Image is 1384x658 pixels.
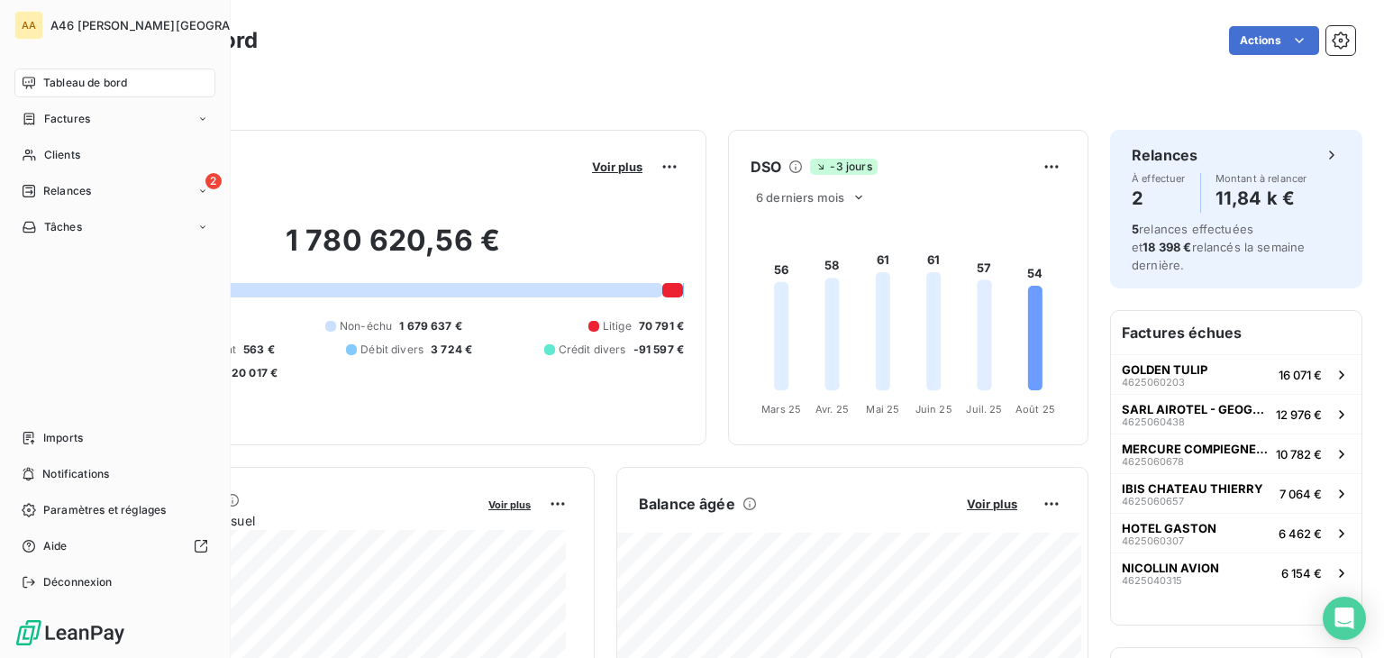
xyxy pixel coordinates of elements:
button: Voir plus [483,496,536,512]
span: À effectuer [1132,173,1186,184]
span: 3 724 € [431,342,472,358]
span: GOLDEN TULIP [1122,362,1207,377]
span: -20 017 € [226,365,278,381]
span: IBIS CHATEAU THIERRY [1122,481,1263,496]
span: 70 791 € [639,318,684,334]
span: 10 782 € [1276,447,1322,462]
span: Litige [603,318,632,334]
div: AA [14,11,43,40]
button: MERCURE COMPIEGNE - STGHC462506067810 782 € [1111,434,1361,473]
h2: 1 780 620,56 € [102,223,684,277]
span: -91 597 € [633,342,684,358]
a: 2Relances [14,177,215,206]
button: SARL AIROTEL - GEOGRAPHOTEL462506043812 976 € [1111,394,1361,434]
a: Factures [14,105,215,133]
span: Chiffre d'affaires mensuel [102,511,476,530]
span: Voir plus [967,497,1017,511]
span: 4625060678 [1122,456,1184,467]
span: MERCURE COMPIEGNE - STGHC [1122,442,1269,456]
tspan: Avr. 25 [815,403,849,416]
span: Crédit divers [559,342,626,358]
tspan: Mai 25 [866,403,899,416]
tspan: Juin 25 [915,403,952,416]
button: GOLDEN TULIP462506020316 071 € [1111,354,1361,394]
span: 4625060203 [1122,377,1185,388]
span: Factures [44,111,90,127]
span: Imports [43,430,83,446]
span: A46 [PERSON_NAME][GEOGRAPHIC_DATA] [50,18,299,32]
span: 7 064 € [1279,487,1322,501]
tspan: Juil. 25 [966,403,1002,416]
tspan: Mars 25 [761,403,801,416]
button: Voir plus [587,159,648,175]
span: 563 € [243,342,275,358]
a: Paramètres et réglages [14,496,215,525]
span: 5 [1132,222,1139,236]
span: 2 [205,173,222,189]
a: Aide [14,532,215,561]
span: Voir plus [488,498,531,511]
span: Notifications [42,466,109,482]
h6: Factures échues [1111,311,1361,354]
span: Non-échu [340,318,392,334]
span: relances effectuées et relancés la semaine dernière. [1132,222,1305,272]
tspan: Août 25 [1015,403,1055,416]
span: 4625060307 [1122,535,1184,546]
span: Relances [43,183,91,199]
span: Montant à relancer [1216,173,1307,184]
h6: Balance âgée [639,493,735,515]
span: 16 071 € [1279,368,1322,382]
button: NICOLLIN AVION46250403156 154 € [1111,553,1361,592]
div: Open Intercom Messenger [1323,597,1366,640]
span: Aide [43,538,68,554]
span: Débit divers [360,342,423,358]
span: Voir plus [592,160,642,174]
a: Clients [14,141,215,169]
span: Paramètres et réglages [43,502,166,518]
h6: DSO [751,156,781,178]
span: NICOLLIN AVION [1122,561,1219,575]
h4: 2 [1132,184,1186,213]
a: Tâches [14,213,215,242]
a: Imports [14,424,215,452]
img: Logo LeanPay [14,618,126,647]
span: 18 398 € [1143,240,1191,254]
button: HOTEL GASTON46250603076 462 € [1111,513,1361,553]
span: 6 154 € [1281,566,1322,580]
span: 12 976 € [1276,407,1322,422]
h6: Relances [1132,144,1197,166]
span: 4625060657 [1122,496,1184,507]
span: 6 derniers mois [756,190,844,205]
span: HOTEL GASTON [1122,521,1216,535]
span: SARL AIROTEL - GEOGRAPHOTEL [1122,402,1269,416]
button: IBIS CHATEAU THIERRY46250606577 064 € [1111,473,1361,513]
span: Tableau de bord [43,75,127,91]
h4: 11,84 k € [1216,184,1307,213]
span: Clients [44,147,80,163]
a: Tableau de bord [14,69,215,97]
span: Tâches [44,219,82,235]
span: 4625060438 [1122,416,1185,427]
button: Voir plus [961,496,1023,512]
span: 1 679 637 € [399,318,462,334]
span: -3 jours [810,159,877,175]
span: Déconnexion [43,574,113,590]
button: Actions [1229,26,1319,55]
span: 6 462 € [1279,526,1322,541]
span: 4625040315 [1122,575,1182,586]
